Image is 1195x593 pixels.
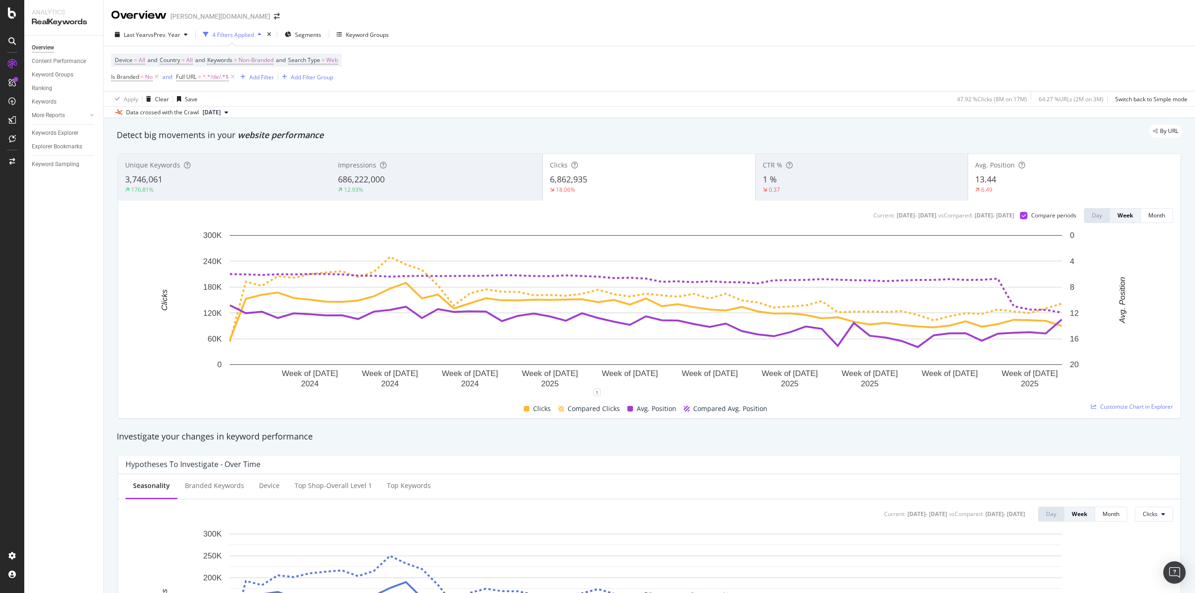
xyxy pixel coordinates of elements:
[291,73,333,81] div: Add Filter Group
[32,128,78,138] div: Keywords Explorer
[145,70,153,84] span: No
[522,369,578,378] text: Week of [DATE]
[1070,360,1079,369] text: 20
[338,174,385,185] span: 686,222,000
[1031,211,1076,219] div: Compare periods
[125,160,180,169] span: Unique Keywords
[907,510,947,518] div: [DATE] - [DATE]
[1070,257,1074,266] text: 4
[173,91,197,106] button: Save
[203,551,222,560] text: 250K
[126,230,1166,392] svg: A chart.
[1039,95,1104,103] div: 64.27 % URLs ( 2M on 3M )
[975,211,1014,219] div: [DATE] - [DATE]
[568,403,620,414] span: Compared Clicks
[1163,561,1186,584] div: Open Intercom Messenger
[593,389,601,396] div: 1
[387,481,431,490] div: Top Keywords
[32,111,87,120] a: More Reports
[295,481,372,490] div: Top Shop-Overall Level 1
[1070,231,1074,240] text: 0
[861,379,879,388] text: 2025
[111,73,139,81] span: Is Branded
[763,160,782,169] span: CTR %
[1110,208,1141,223] button: Week
[32,17,96,28] div: RealKeywords
[541,379,559,388] text: 2025
[533,403,551,414] span: Clicks
[125,174,162,185] span: 3,746,061
[975,160,1015,169] span: Avg. Position
[381,379,399,388] text: 2024
[203,573,222,582] text: 200K
[1072,510,1087,518] div: Week
[237,71,274,83] button: Add Filter
[295,31,321,39] span: Segments
[346,31,389,39] div: Keyword Groups
[1111,91,1188,106] button: Switch back to Simple mode
[249,73,274,81] div: Add Filter
[1148,211,1165,219] div: Month
[32,43,97,53] a: Overview
[207,56,232,64] span: Keywords
[162,73,172,81] div: and
[985,510,1025,518] div: [DATE] - [DATE]
[32,160,97,169] a: Keyword Sampling
[203,70,229,84] span: ^.*/de/.*$
[897,211,936,219] div: [DATE] - [DATE]
[602,369,658,378] text: Week of [DATE]
[938,211,973,219] div: vs Compared :
[949,510,984,518] div: vs Compared :
[322,56,325,64] span: =
[442,369,498,378] text: Week of [DATE]
[1141,208,1173,223] button: Month
[203,530,222,538] text: 300K
[326,54,338,67] span: Web
[203,257,222,266] text: 240K
[1103,510,1119,518] div: Month
[142,91,169,106] button: Clear
[1064,507,1095,522] button: Week
[301,379,319,388] text: 2024
[1070,283,1074,292] text: 8
[176,73,197,81] span: Full URL
[32,84,52,93] div: Ranking
[1100,403,1173,411] span: Customize Chart in Explorer
[203,283,222,292] text: 180K
[1149,125,1182,138] div: legacy label
[1002,369,1058,378] text: Week of [DATE]
[162,72,172,81] button: and
[195,56,205,64] span: and
[1070,309,1079,318] text: 12
[185,481,244,490] div: Branded Keywords
[186,54,193,67] span: All
[1038,507,1064,522] button: Day
[234,56,237,64] span: =
[1115,95,1188,103] div: Switch back to Simple mode
[842,369,898,378] text: Week of [DATE]
[781,379,799,388] text: 2025
[556,186,575,194] div: 18.06%
[32,160,79,169] div: Keyword Sampling
[282,369,338,378] text: Week of [DATE]
[550,174,587,185] span: 6,862,935
[259,481,280,490] div: Device
[203,309,222,318] text: 120K
[199,107,232,118] button: [DATE]
[115,56,133,64] span: Device
[32,43,54,53] div: Overview
[276,56,286,64] span: and
[769,186,780,194] div: 0.37
[203,231,222,240] text: 300K
[148,56,157,64] span: and
[203,108,221,117] span: 2025 Sep. 8th
[139,54,145,67] span: All
[131,186,154,194] div: 176.81%
[32,142,97,152] a: Explorer Bookmarks
[461,379,479,388] text: 2024
[160,56,180,64] span: Country
[762,369,818,378] text: Week of [DATE]
[32,56,97,66] a: Content Performance
[1046,510,1056,518] div: Day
